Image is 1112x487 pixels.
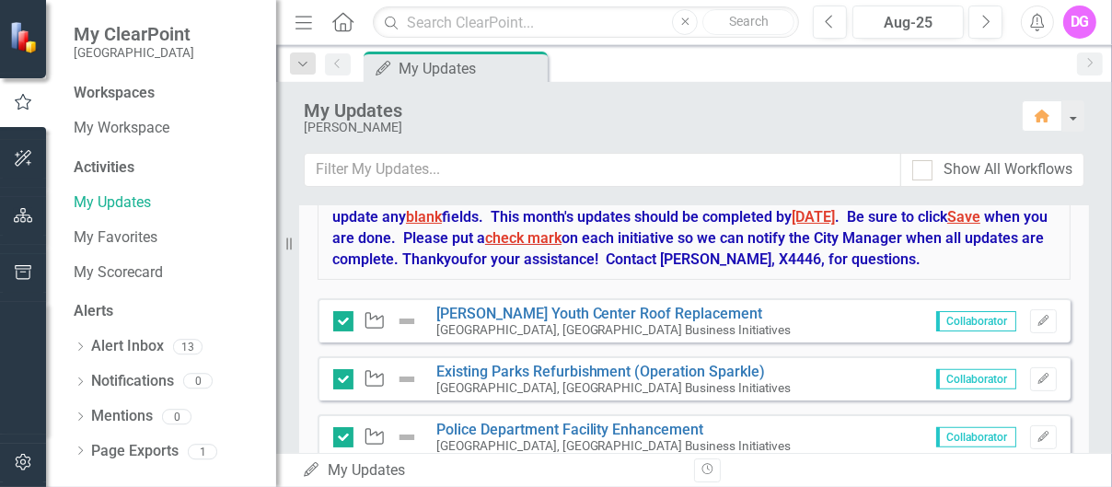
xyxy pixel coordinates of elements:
span: [DATE] [792,208,835,226]
a: My Favorites [74,227,258,249]
div: 13 [173,339,203,354]
img: Not Defined [396,310,418,332]
a: Police Department Facility Enhancement [436,421,704,438]
div: Show All Workflows [944,159,1072,180]
a: [PERSON_NAME] Youth Center Roof Replacement [436,305,763,322]
img: Not Defined [396,426,418,448]
button: Search [702,9,794,35]
input: Filter My Updates... [304,153,901,187]
a: Page Exports [91,441,179,462]
div: Aug-25 [859,12,957,34]
a: Alert Inbox [91,336,164,357]
a: Notifications [91,371,174,392]
div: [PERSON_NAME] [304,121,1003,134]
span: Save [947,208,980,226]
a: My Scorecard [74,262,258,284]
div: Activities [74,157,258,179]
img: ClearPoint Strategy [9,21,41,53]
a: Existing Parks Refurbishment (Operation Sparkle) [436,363,766,380]
div: 0 [183,374,213,389]
small: [GEOGRAPHIC_DATA], [GEOGRAPHIC_DATA] Business Initiatives [436,380,792,395]
div: My Updates [302,460,680,481]
button: DG [1063,6,1096,39]
small: [GEOGRAPHIC_DATA], [GEOGRAPHIC_DATA] Business Initiatives [436,322,792,337]
strong: Before you start, please make sure the period is set to ! Please update the fields on your Busine... [332,166,1053,267]
a: My Updates [74,192,258,214]
span: check mark [485,229,562,247]
button: Aug-25 [852,6,964,39]
img: Not Defined [396,368,418,390]
small: [GEOGRAPHIC_DATA], [GEOGRAPHIC_DATA] Business Initiatives [436,438,792,453]
a: Mentions [91,406,153,427]
a: My Workspace [74,118,258,139]
span: blank [406,208,442,226]
span: My ClearPoint [74,23,194,45]
div: Workspaces [74,83,155,104]
div: My Updates [399,57,543,80]
span: Search [729,14,769,29]
span: Collaborator [936,311,1016,331]
div: My Updates [304,100,1003,121]
span: Collaborator [936,369,1016,389]
span: you [444,250,468,268]
div: 0 [162,409,191,424]
div: 1 [188,444,217,459]
small: [GEOGRAPHIC_DATA] [74,45,194,60]
span: Collaborator [936,427,1016,447]
div: Alerts [74,301,258,322]
input: Search ClearPoint... [373,6,799,39]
